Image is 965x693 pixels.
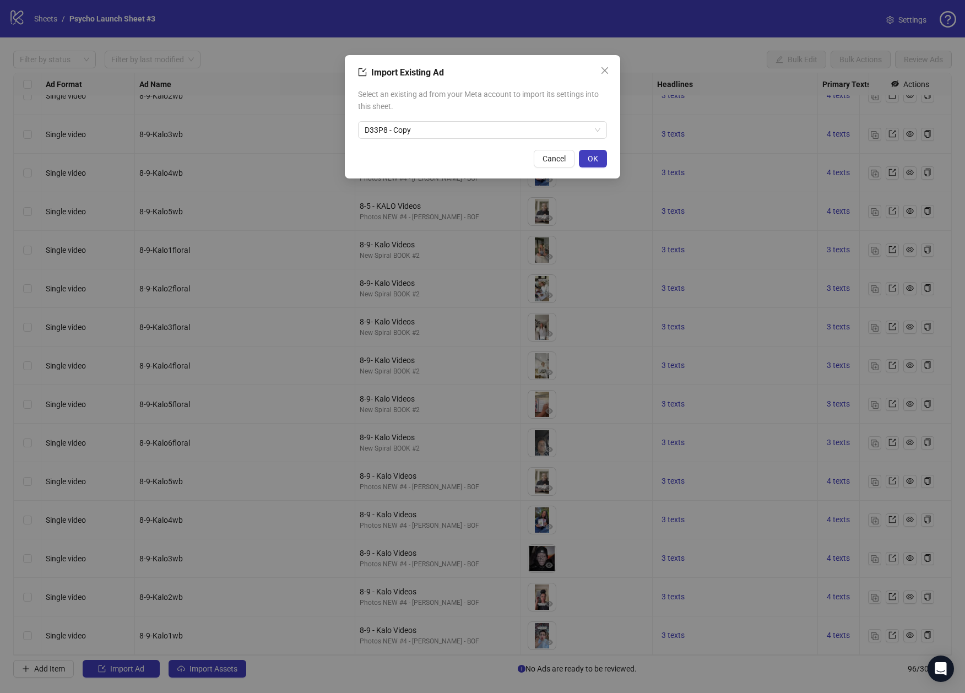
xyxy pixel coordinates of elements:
[579,150,607,167] button: OK
[596,62,614,79] button: Close
[534,150,574,167] button: Cancel
[358,88,607,112] span: Select an existing ad from your Meta account to import its settings into this sheet.
[358,68,367,77] span: import
[543,154,566,163] span: Cancel
[588,154,598,163] span: OK
[365,122,600,138] span: D33P8 - Copy
[371,67,444,78] span: Import Existing Ad
[600,66,609,75] span: close
[928,656,954,682] div: Open Intercom Messenger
